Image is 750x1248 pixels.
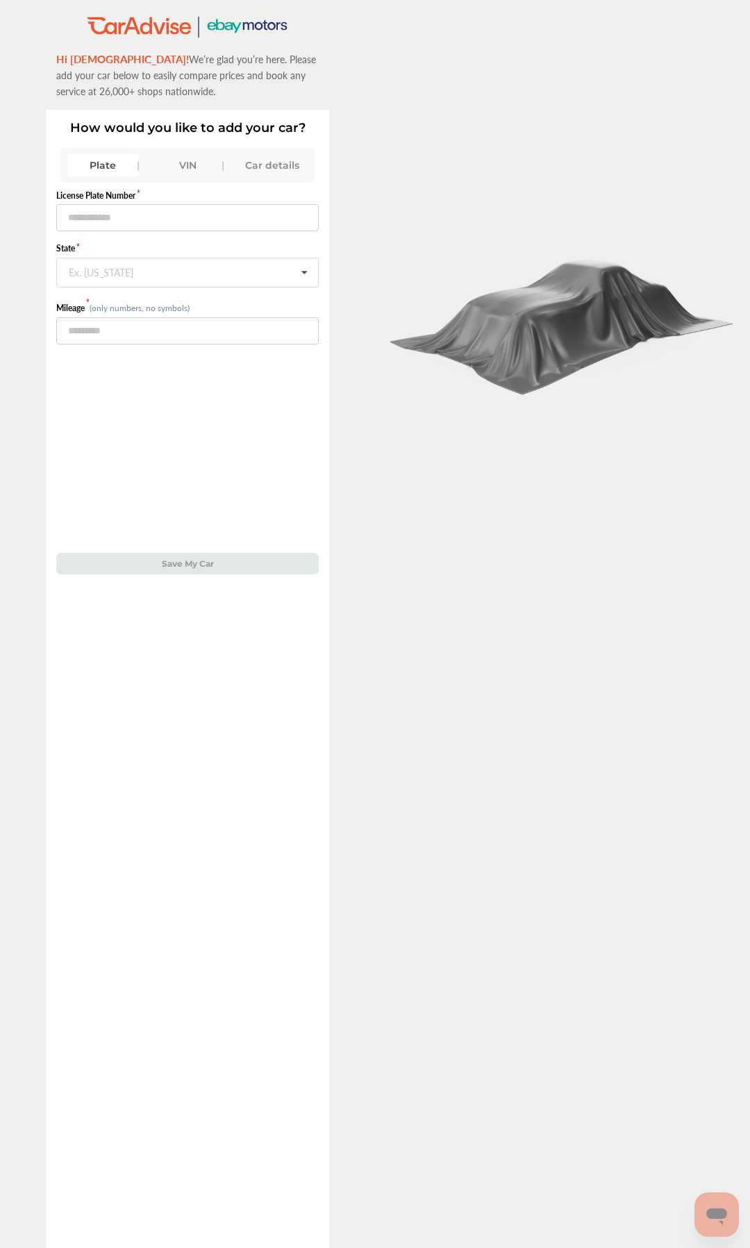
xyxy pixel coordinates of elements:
img: carCoverBlack.2823a3dccd746e18b3f8.png [383,249,742,395]
label: License Plate Number [56,190,319,201]
div: Ex. [US_STATE] [69,267,133,275]
iframe: Button to launch messaging window [694,1192,739,1237]
label: Mileage [56,302,90,314]
span: We’re glad you’re here. Please add your car below to easily compare prices and book any service a... [56,52,316,98]
small: (only numbers, no symbols) [90,302,190,314]
label: State [56,242,319,254]
span: Hi [DEMOGRAPHIC_DATA]! [56,51,189,66]
div: VIN [152,154,223,176]
div: Car details [237,154,308,176]
div: Plate [67,154,138,176]
p: How would you like to add your car? [56,120,319,135]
